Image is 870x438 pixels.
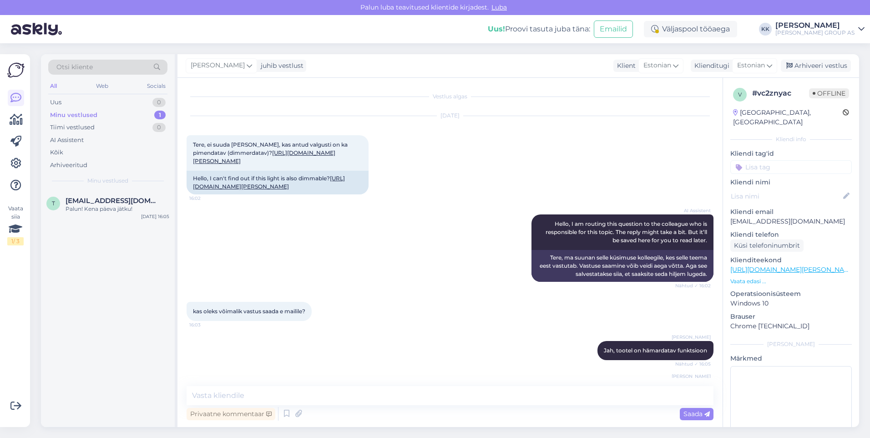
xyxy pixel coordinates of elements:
[730,312,852,321] p: Brauser
[730,135,852,143] div: Kliendi info
[50,123,95,132] div: Tiimi vestlused
[730,149,852,158] p: Kliendi tag'id
[781,60,851,72] div: Arhiveeri vestlus
[594,20,633,38] button: Emailid
[193,308,305,315] span: kas oleks võimalik vastus saada e mailile?
[672,334,711,341] span: [PERSON_NAME]
[683,410,710,418] span: Saada
[50,98,61,107] div: Uus
[643,61,671,71] span: Estonian
[730,299,852,308] p: Windows 10
[738,91,742,98] span: v
[613,61,636,71] div: Klient
[52,200,55,207] span: t
[730,265,856,274] a: [URL][DOMAIN_NAME][PERSON_NAME]
[730,207,852,217] p: Kliendi email
[488,24,590,35] div: Proovi tasuta juba täna:
[141,213,169,220] div: [DATE] 16:05
[730,340,852,348] div: [PERSON_NAME]
[189,195,223,202] span: 16:02
[187,171,369,194] div: Hello, I can't find out if this light is also dimmable?
[48,80,59,92] div: All
[737,61,765,71] span: Estonian
[604,347,707,354] span: Jah, tootel on hämardatav funktsioon
[191,61,245,71] span: [PERSON_NAME]
[56,62,93,72] span: Otsi kliente
[50,161,87,170] div: Arhiveeritud
[730,354,852,363] p: Märkmed
[193,141,349,164] span: Tere, ei suuda [PERSON_NAME], kas antud valgusti on ka pimendatav (dimmerdatav)?
[7,204,24,245] div: Vaata siia
[730,217,852,226] p: [EMAIL_ADDRESS][DOMAIN_NAME]
[691,61,729,71] div: Klienditugi
[94,80,110,92] div: Web
[531,250,713,282] div: Tere, ma suunan selle küsimuse kolleegile, kes selle teema eest vastutab. Vastuse saamine võib ve...
[672,373,711,380] span: [PERSON_NAME]
[730,289,852,299] p: Operatsioonisüsteem
[752,88,809,99] div: # vc2znyac
[730,277,852,285] p: Vaata edasi ...
[257,61,303,71] div: juhib vestlust
[675,282,711,289] span: Nähtud ✓ 16:02
[730,230,852,239] p: Kliendi telefon
[775,22,865,36] a: [PERSON_NAME][PERSON_NAME] GROUP AS
[50,148,63,157] div: Kõik
[546,220,708,244] span: Hello, I am routing this question to the colleague who is responsible for this topic. The reply m...
[154,111,166,120] div: 1
[50,111,97,120] div: Minu vestlused
[66,197,160,205] span: tenno.tyll@gmail.com
[775,22,855,29] div: [PERSON_NAME]
[733,108,843,127] div: [GEOGRAPHIC_DATA], [GEOGRAPHIC_DATA]
[7,237,24,245] div: 1 / 3
[731,191,841,201] input: Lisa nimi
[730,255,852,265] p: Klienditeekond
[50,136,84,145] div: AI Assistent
[145,80,167,92] div: Socials
[677,207,711,214] span: AI Assistent
[730,178,852,187] p: Kliendi nimi
[152,98,166,107] div: 0
[189,321,223,328] span: 16:03
[66,205,169,213] div: Palun! Kena päeva jätku!
[187,408,275,420] div: Privaatne kommentaar
[152,123,166,132] div: 0
[730,239,804,252] div: Küsi telefoninumbrit
[759,23,772,36] div: KK
[488,25,505,33] b: Uus!
[187,112,713,120] div: [DATE]
[730,160,852,174] input: Lisa tag
[730,321,852,331] p: Chrome [TECHNICAL_ID]
[87,177,128,185] span: Minu vestlused
[7,61,25,79] img: Askly Logo
[809,88,849,98] span: Offline
[775,29,855,36] div: [PERSON_NAME] GROUP AS
[489,3,510,11] span: Luba
[675,361,711,367] span: Nähtud ✓ 16:05
[644,21,737,37] div: Väljaspool tööaega
[187,92,713,101] div: Vestlus algas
